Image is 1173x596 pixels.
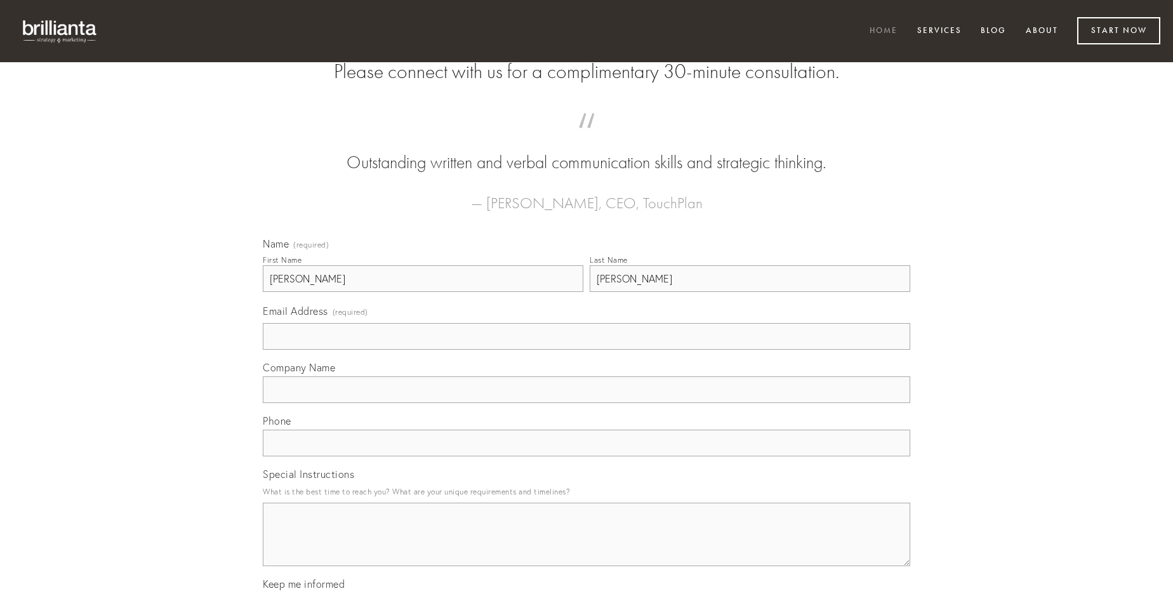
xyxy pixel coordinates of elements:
[283,126,890,175] blockquote: Outstanding written and verbal communication skills and strategic thinking.
[263,483,910,500] p: What is the best time to reach you? What are your unique requirements and timelines?
[283,175,890,216] figcaption: — [PERSON_NAME], CEO, TouchPlan
[909,21,970,42] a: Services
[263,237,289,250] span: Name
[263,60,910,84] h2: Please connect with us for a complimentary 30-minute consultation.
[861,21,906,42] a: Home
[590,255,628,265] div: Last Name
[263,578,345,590] span: Keep me informed
[263,255,302,265] div: First Name
[1077,17,1160,44] a: Start Now
[13,13,108,50] img: brillianta - research, strategy, marketing
[263,414,291,427] span: Phone
[263,468,354,480] span: Special Instructions
[293,241,329,249] span: (required)
[263,305,328,317] span: Email Address
[972,21,1014,42] a: Blog
[283,126,890,150] span: “
[263,361,335,374] span: Company Name
[1017,21,1066,42] a: About
[333,303,368,321] span: (required)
